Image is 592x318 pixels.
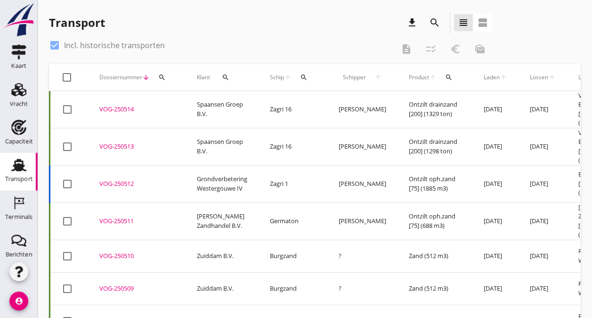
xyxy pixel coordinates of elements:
[259,165,327,202] td: Zagri 1
[259,202,327,240] td: Germaton
[99,217,174,226] div: VOG-250511
[270,73,284,82] span: Schip
[99,142,174,151] div: VOG-250513
[445,74,453,81] i: search
[2,2,36,37] img: logo-small.a267ee39.svg
[99,73,142,82] span: Dossiernummer
[500,74,507,81] i: arrow_upward
[186,240,259,272] td: Zuiddam B.V.
[158,74,166,81] i: search
[99,179,174,189] div: VOG-250512
[472,128,519,165] td: [DATE]
[397,128,472,165] td: Ontzilt drainzand [200] (1298 ton)
[197,66,247,89] div: Klant
[327,202,397,240] td: [PERSON_NAME]
[327,91,397,128] td: [PERSON_NAME]
[409,73,429,82] span: Product
[548,74,556,81] i: arrow_upward
[222,74,229,81] i: search
[186,91,259,128] td: Spaansen Groep B.V.
[397,202,472,240] td: Ontzilt oph.zand [75] (688 m3)
[186,272,259,305] td: Zuiddam B.V.
[259,272,327,305] td: Burgzand
[10,100,28,107] div: Vracht
[397,272,472,305] td: Zand (512 m3)
[259,91,327,128] td: Zagri 16
[370,74,386,81] i: arrow_upward
[6,251,32,258] div: Berichten
[5,214,32,220] div: Terminals
[99,284,174,293] div: VOG-250509
[519,202,567,240] td: [DATE]
[300,74,308,81] i: search
[484,73,500,82] span: Laden
[99,105,174,114] div: VOG-250514
[406,17,418,28] i: download
[284,74,292,81] i: arrow_upward
[339,73,370,82] span: Schipper
[519,128,567,165] td: [DATE]
[429,74,437,81] i: arrow_upward
[64,41,165,50] label: Incl. historische transporten
[397,91,472,128] td: Ontzilt drainzand [200] (1329 ton)
[530,73,548,82] span: Lossen
[472,202,519,240] td: [DATE]
[519,165,567,202] td: [DATE]
[472,91,519,128] td: [DATE]
[458,17,469,28] i: view_headline
[519,91,567,128] td: [DATE]
[519,240,567,272] td: [DATE]
[9,292,28,310] i: account_circle
[472,240,519,272] td: [DATE]
[49,15,105,30] div: Transport
[477,17,488,28] i: view_agenda
[397,165,472,202] td: Ontzilt oph.zand [75] (1885 m3)
[259,240,327,272] td: Burgzand
[327,272,397,305] td: ?
[327,240,397,272] td: ?
[5,138,33,144] div: Capaciteit
[99,251,174,261] div: VOG-250510
[429,17,440,28] i: search
[327,128,397,165] td: [PERSON_NAME]
[259,128,327,165] td: Zagri 16
[397,240,472,272] td: Zand (512 m3)
[186,202,259,240] td: [PERSON_NAME] Zandhandel B.V.
[186,165,259,202] td: Grondverbetering Westergouwe IV
[472,165,519,202] td: [DATE]
[5,176,33,182] div: Transport
[142,74,150,81] i: arrow_downward
[472,272,519,305] td: [DATE]
[11,63,26,69] div: Kaart
[186,128,259,165] td: Spaansen Groep B.V.
[327,165,397,202] td: [PERSON_NAME]
[519,272,567,305] td: [DATE]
